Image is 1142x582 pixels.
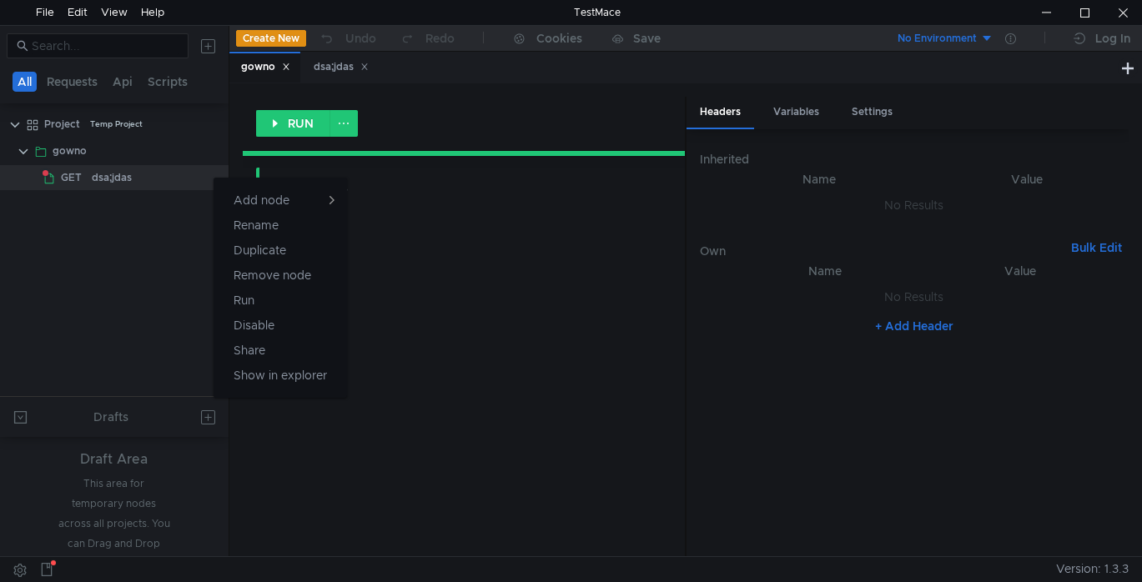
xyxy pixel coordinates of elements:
[214,238,347,263] button: Duplicate
[214,263,347,288] button: Remove node
[234,193,289,208] app-tour-anchor: Add node
[214,313,347,338] button: Disable
[214,338,347,363] button: Share
[234,215,279,235] app-tour-anchor: Rename
[234,290,254,310] app-tour-anchor: Run
[234,240,286,260] app-tour-anchor: Duplicate
[234,340,265,360] app-tour-anchor: Share
[214,363,347,388] button: Show in explorer
[234,315,274,335] app-tour-anchor: Disable
[234,365,327,385] app-tour-anchor: Show in explorer
[214,188,347,213] button: Add node
[214,288,347,313] button: Run
[214,213,347,238] button: Rename
[234,265,311,285] app-tour-anchor: Remove node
